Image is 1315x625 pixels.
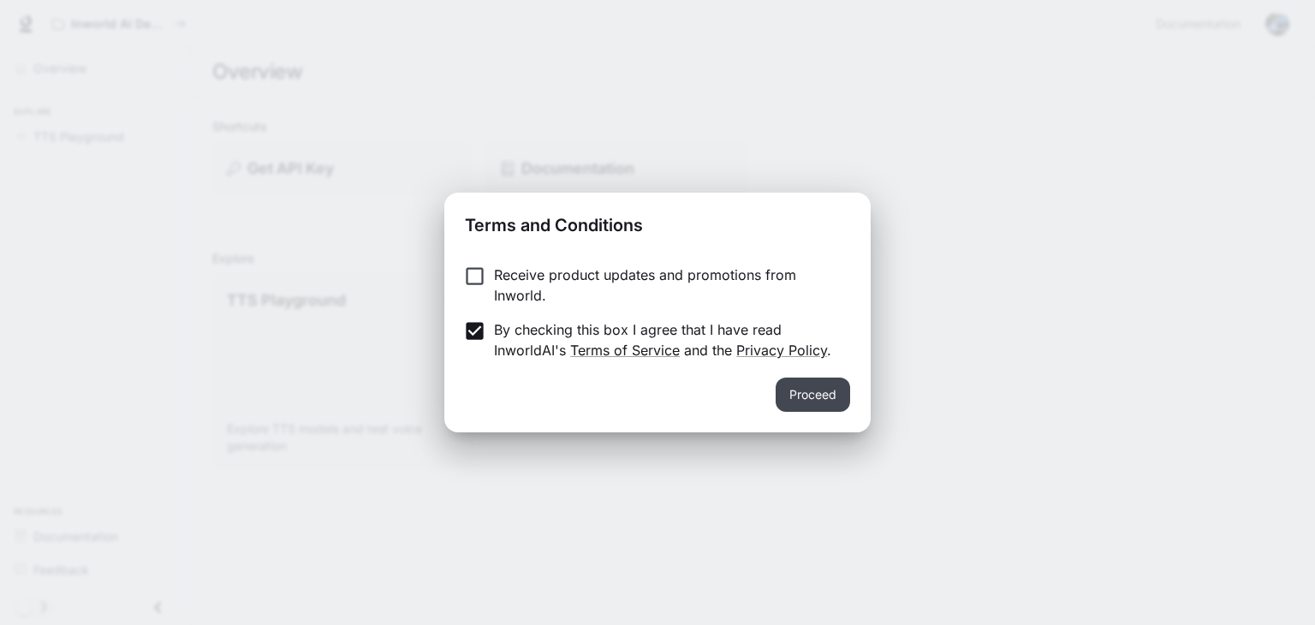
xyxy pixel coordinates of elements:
[444,193,871,251] h2: Terms and Conditions
[776,378,850,412] button: Proceed
[570,342,680,359] a: Terms of Service
[494,265,836,306] p: Receive product updates and promotions from Inworld.
[736,342,827,359] a: Privacy Policy
[494,319,836,360] p: By checking this box I agree that I have read InworldAI's and the .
